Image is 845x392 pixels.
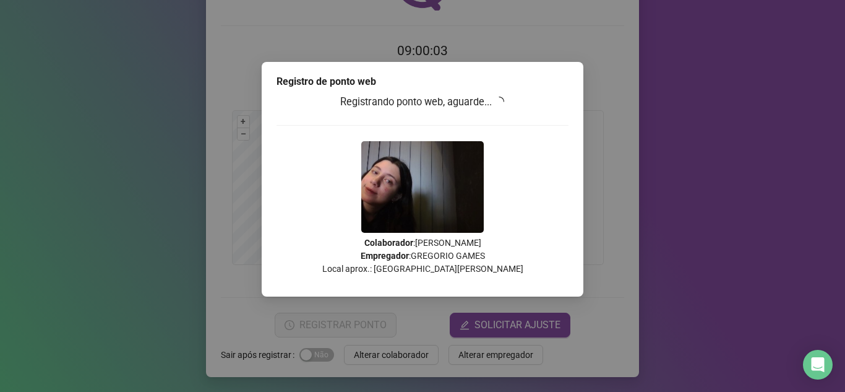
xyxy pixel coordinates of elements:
p: : [PERSON_NAME] : GREGORIO GAMES Local aprox.: [GEOGRAPHIC_DATA][PERSON_NAME] [277,237,568,276]
h3: Registrando ponto web, aguarde... [277,94,568,110]
div: Registro de ponto web [277,74,568,89]
span: loading [494,96,505,107]
img: 2Q== [361,141,484,233]
strong: Colaborador [364,238,413,248]
div: Open Intercom Messenger [803,350,833,380]
strong: Empregador [361,251,409,261]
